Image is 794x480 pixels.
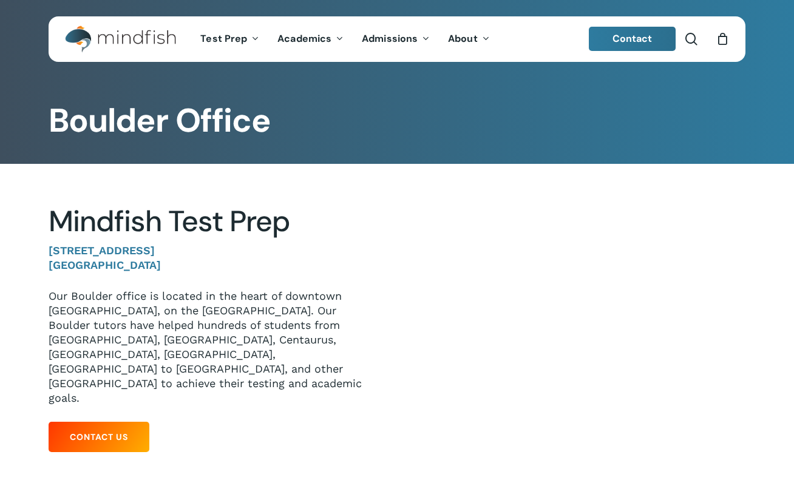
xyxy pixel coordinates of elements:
span: About [448,32,478,45]
a: Cart [716,32,729,46]
a: Contact [589,27,676,51]
a: Test Prep [191,34,268,44]
span: Contact Us [70,431,128,443]
span: Contact [612,32,653,45]
span: Admissions [362,32,418,45]
span: Academics [277,32,331,45]
strong: [GEOGRAPHIC_DATA] [49,259,161,271]
a: Contact Us [49,422,149,452]
header: Main Menu [49,16,745,62]
h1: Boulder Office [49,101,745,140]
span: Test Prep [200,32,247,45]
a: About [439,34,499,44]
h2: Mindfish Test Prep [49,204,379,239]
a: Academics [268,34,353,44]
a: Admissions [353,34,439,44]
strong: [STREET_ADDRESS] [49,244,155,257]
nav: Main Menu [191,16,498,62]
p: Our Boulder office is located in the heart of downtown [GEOGRAPHIC_DATA], on the [GEOGRAPHIC_DATA... [49,289,379,405]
